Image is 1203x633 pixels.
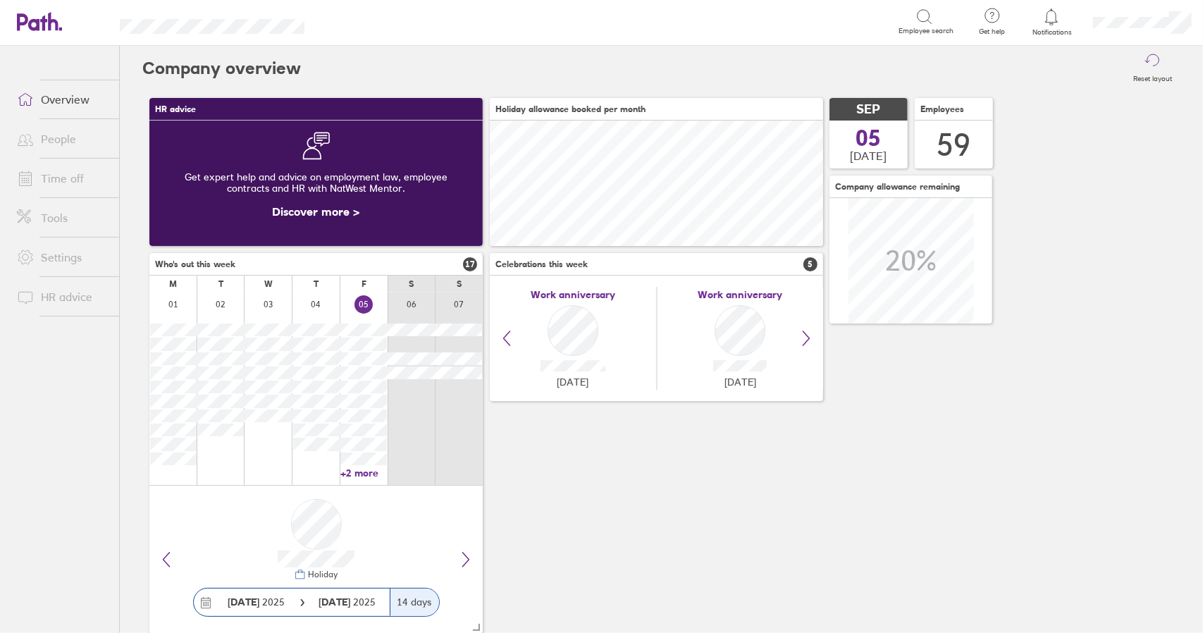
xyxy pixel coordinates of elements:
span: Holiday allowance booked per month [495,104,646,114]
div: F [362,279,366,289]
span: Who's out this week [155,259,235,269]
span: 05 [856,127,882,149]
span: Work anniversary [531,289,615,300]
span: [DATE] [557,376,588,388]
span: [DATE] [724,376,756,388]
a: People [6,125,119,153]
label: Reset layout [1125,70,1180,83]
a: Notifications [1029,7,1075,37]
a: Overview [6,85,119,113]
span: SEP [857,102,881,117]
span: 2025 [228,596,285,608]
a: +2 more [340,467,387,479]
div: T [218,279,223,289]
div: Get expert help and advice on employment law, employee contracts and HR with NatWest Mentor. [161,160,471,205]
span: Employees [920,104,964,114]
a: Time off [6,164,119,192]
a: Tools [6,204,119,232]
span: 17 [463,257,477,271]
span: [DATE] [851,149,887,162]
div: M [169,279,177,289]
span: Celebrations this week [495,259,588,269]
span: 2025 [319,596,376,608]
div: Search [343,15,378,27]
h2: Company overview [142,46,301,91]
div: W [264,279,273,289]
div: S [457,279,462,289]
button: Reset layout [1125,46,1180,91]
div: Holiday [306,570,338,579]
span: HR advice [155,104,196,114]
div: T [314,279,319,289]
a: HR advice [6,283,119,311]
span: Get help [969,27,1015,36]
strong: [DATE] [319,596,354,608]
a: Settings [6,243,119,271]
span: Notifications [1029,28,1075,37]
div: 59 [937,127,971,163]
a: Discover more > [273,204,360,219]
span: Employee search [899,27,954,35]
strong: [DATE] [228,596,260,608]
span: 5 [803,257,818,271]
div: 14 days [390,589,439,616]
span: Company allowance remaining [835,182,960,192]
div: S [409,279,414,289]
span: Work anniversary [698,289,782,300]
